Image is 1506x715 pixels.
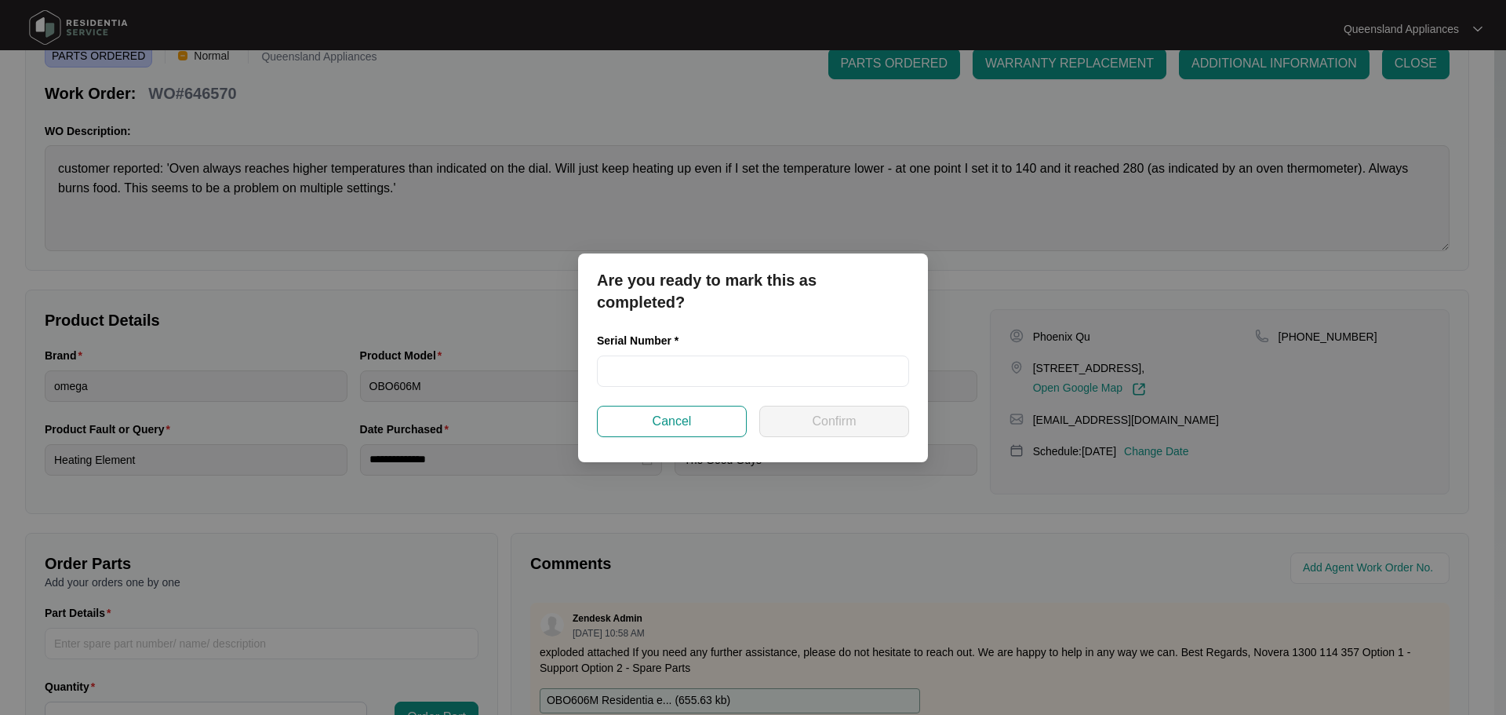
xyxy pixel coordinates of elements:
[759,406,909,437] button: Confirm
[653,412,692,431] span: Cancel
[597,269,909,291] p: Are you ready to mark this as
[597,406,747,437] button: Cancel
[597,333,690,348] label: Serial Number *
[597,291,909,313] p: completed?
